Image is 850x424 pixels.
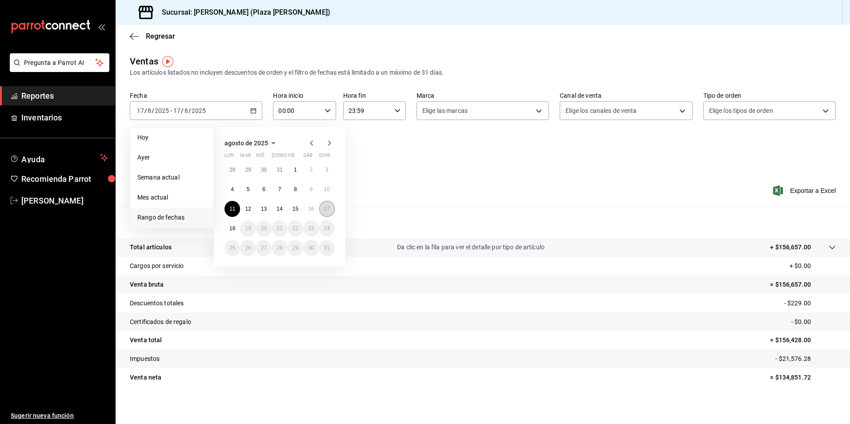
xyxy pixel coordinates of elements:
p: = $156,428.00 [770,336,836,345]
button: 10 de agosto de 2025 [319,181,335,197]
span: Regresar [146,32,175,40]
button: 23 de agosto de 2025 [303,220,319,236]
h3: Sucursal: [PERSON_NAME] (Plaza [PERSON_NAME]) [155,7,330,18]
span: Hoy [137,133,206,142]
span: Ayer [137,153,206,162]
label: Hora fin [343,92,406,99]
button: 29 de julio de 2025 [240,162,256,178]
span: Reportes [21,90,108,102]
span: / [188,107,191,114]
button: 2 de agosto de 2025 [303,162,319,178]
button: 20 de agosto de 2025 [256,220,272,236]
button: 12 de agosto de 2025 [240,201,256,217]
button: 28 de agosto de 2025 [272,240,287,256]
input: -- [147,107,152,114]
div: Los artículos listados no incluyen descuentos de orden y el filtro de fechas está limitado a un m... [130,68,836,77]
button: 13 de agosto de 2025 [256,201,272,217]
div: Ventas [130,55,158,68]
button: 26 de agosto de 2025 [240,240,256,256]
button: 3 de agosto de 2025 [319,162,335,178]
p: Descuentos totales [130,299,184,308]
p: Certificados de regalo [130,317,191,327]
button: 19 de agosto de 2025 [240,220,256,236]
p: Da clic en la fila para ver el detalle por tipo de artículo [397,243,545,252]
abbr: domingo [319,152,330,162]
span: Elige los canales de venta [565,106,637,115]
button: Regresar [130,32,175,40]
a: Pregunta a Parrot AI [6,64,109,74]
abbr: 23 de agosto de 2025 [308,225,314,232]
span: [PERSON_NAME] [21,195,108,207]
abbr: miércoles [256,152,265,162]
button: 11 de agosto de 2025 [225,201,240,217]
p: - $21,576.28 [775,354,836,364]
p: + $0.00 [790,261,836,271]
abbr: 24 de agosto de 2025 [324,225,330,232]
span: Semana actual [137,173,206,182]
span: Exportar a Excel [775,185,836,196]
button: Pregunta a Parrot AI [10,53,109,72]
abbr: 12 de agosto de 2025 [245,206,251,212]
abbr: 16 de agosto de 2025 [308,206,314,212]
button: 21 de agosto de 2025 [272,220,287,236]
button: 22 de agosto de 2025 [288,220,303,236]
button: 18 de agosto de 2025 [225,220,240,236]
abbr: 5 de agosto de 2025 [247,186,250,192]
span: Rango de fechas [137,213,206,222]
span: Elige las marcas [422,106,468,115]
button: 15 de agosto de 2025 [288,201,303,217]
abbr: 1 de agosto de 2025 [294,167,297,173]
abbr: 18 de agosto de 2025 [229,225,235,232]
span: Elige los tipos de orden [709,106,773,115]
abbr: 8 de agosto de 2025 [294,186,297,192]
button: open_drawer_menu [98,23,105,30]
button: 29 de agosto de 2025 [288,240,303,256]
button: 1 de agosto de 2025 [288,162,303,178]
abbr: 2 de agosto de 2025 [309,167,313,173]
img: Tooltip marker [162,56,173,67]
button: 30 de agosto de 2025 [303,240,319,256]
abbr: 13 de agosto de 2025 [261,206,267,212]
abbr: martes [240,152,251,162]
button: 25 de agosto de 2025 [225,240,240,256]
abbr: 20 de agosto de 2025 [261,225,267,232]
abbr: 17 de agosto de 2025 [324,206,330,212]
input: ---- [154,107,169,114]
span: / [181,107,184,114]
button: 4 de agosto de 2025 [225,181,240,197]
abbr: sábado [303,152,313,162]
abbr: 14 de agosto de 2025 [277,206,282,212]
p: - $229.00 [784,299,836,308]
label: Marca [417,92,549,99]
button: 24 de agosto de 2025 [319,220,335,236]
abbr: jueves [272,152,324,162]
input: -- [173,107,181,114]
button: 5 de agosto de 2025 [240,181,256,197]
label: Tipo de orden [703,92,836,99]
abbr: 28 de julio de 2025 [229,167,235,173]
abbr: lunes [225,152,234,162]
button: 16 de agosto de 2025 [303,201,319,217]
abbr: 26 de agosto de 2025 [245,245,251,251]
abbr: 21 de agosto de 2025 [277,225,282,232]
button: 9 de agosto de 2025 [303,181,319,197]
label: Canal de venta [560,92,692,99]
label: Fecha [130,92,262,99]
abbr: 10 de agosto de 2025 [324,186,330,192]
abbr: 27 de agosto de 2025 [261,245,267,251]
button: 7 de agosto de 2025 [272,181,287,197]
span: Pregunta a Parrot AI [24,58,96,68]
abbr: 22 de agosto de 2025 [293,225,298,232]
span: Ayuda [21,152,96,163]
abbr: 15 de agosto de 2025 [293,206,298,212]
label: Hora inicio [273,92,336,99]
button: 6 de agosto de 2025 [256,181,272,197]
p: Venta total [130,336,162,345]
button: 28 de julio de 2025 [225,162,240,178]
p: Cargos por servicio [130,261,184,271]
span: agosto de 2025 [225,140,268,147]
span: Inventarios [21,112,108,124]
p: - $0.00 [791,317,836,327]
input: -- [184,107,188,114]
button: agosto de 2025 [225,138,279,148]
